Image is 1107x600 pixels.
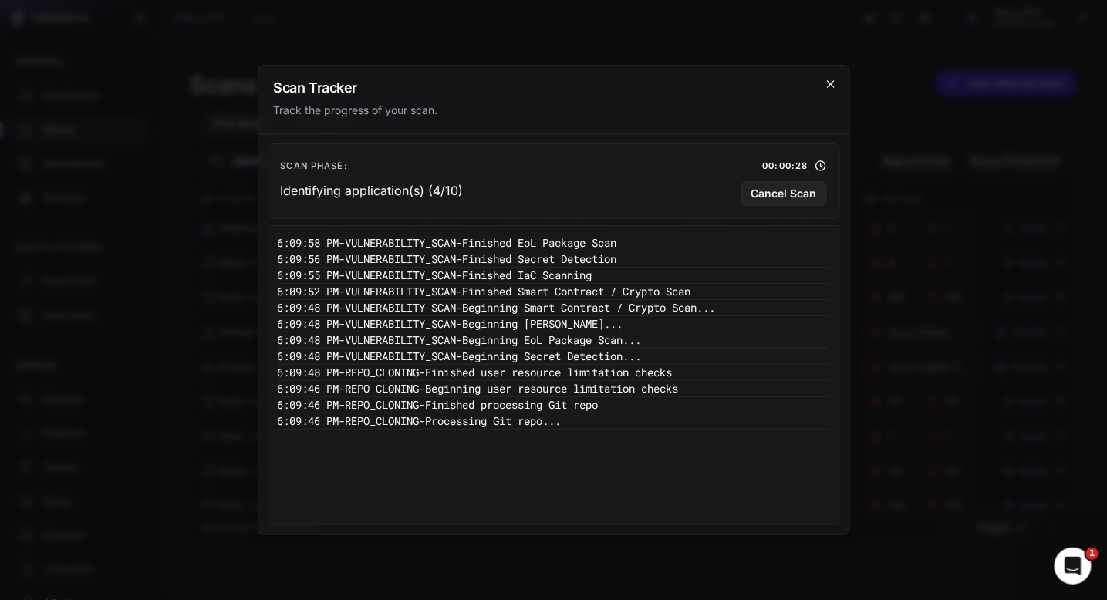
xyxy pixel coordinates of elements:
[278,235,830,251] pre: 6:09:58 PM - VULNERABILITY_SCAN - Finished EoL Package Scan
[1086,548,1099,560] span: 1
[278,413,830,430] pre: 6:09:46 PM - REPO_CLONING - Processing Git repo...
[278,381,830,397] pre: 6:09:46 PM - REPO_CLONING - Beginning user resource limitation checks
[278,365,830,381] pre: 6:09:48 PM - REPO_CLONING - Finished user resource limitation checks
[278,268,830,284] pre: 6:09:55 PM - VULNERABILITY_SCAN - Finished IaC Scanning
[278,397,830,413] pre: 6:09:46 PM - REPO_CLONING - Finished processing Git repo
[278,284,830,300] pre: 6:09:52 PM - VULNERABILITY_SCAN - Finished Smart Contract / Crypto Scan
[281,157,347,175] span: Scan Phase:
[825,78,837,90] svg: cross 2,
[763,157,808,175] span: 00:00:28
[274,103,834,118] div: Track the progress of your scan.
[278,332,830,349] pre: 6:09:48 PM - VULNERABILITY_SCAN - Beginning EoL Package Scan...
[278,316,830,332] pre: 6:09:48 PM - VULNERABILITY_SCAN - Beginning [PERSON_NAME]...
[278,251,830,268] pre: 6:09:56 PM - VULNERABILITY_SCAN - Finished Secret Detection
[1055,548,1092,585] iframe: Intercom live chat
[278,349,830,365] pre: 6:09:48 PM - VULNERABILITY_SCAN - Beginning Secret Detection...
[274,81,834,95] h2: Scan Tracker
[278,300,830,316] pre: 6:09:48 PM - VULNERABILITY_SCAN - Beginning Smart Contract / Crypto Scan...
[741,181,827,206] button: Cancel Scan
[281,181,464,206] p: Identifying application(s) (4/10)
